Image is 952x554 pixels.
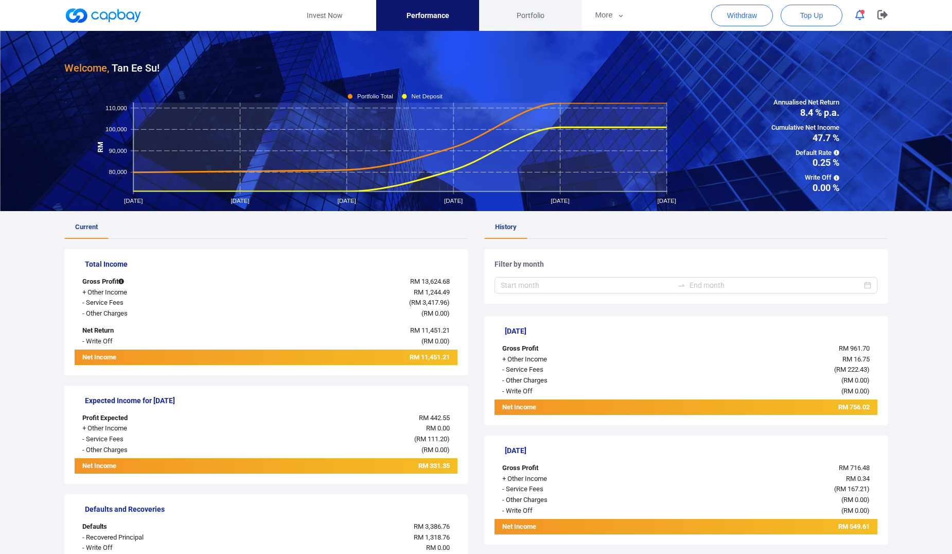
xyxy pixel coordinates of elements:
[843,496,867,504] span: RM 0.00
[407,10,449,21] span: Performance
[654,484,877,495] div: ( )
[64,62,109,74] span: Welcome,
[836,366,867,373] span: RM 222.43
[75,287,234,298] div: + Other Income
[424,309,447,317] span: RM 0.00
[495,223,517,231] span: History
[75,461,234,474] div: Net Income
[771,158,839,167] span: 0.25 %
[495,343,654,354] div: Gross Profit
[838,523,870,530] span: RM 549.61
[418,462,450,470] span: RM 331.35
[677,281,685,289] span: to
[231,198,249,204] tspan: [DATE]
[426,544,450,551] span: RM 0.00
[501,280,673,291] input: Start month
[690,280,862,291] input: End month
[711,5,773,26] button: Withdraw
[771,97,839,108] span: Annualised Net Return
[109,147,127,153] tspan: 90,000
[771,123,839,133] span: Cumulative Net Income
[771,133,839,143] span: 47.7 %
[846,475,870,482] span: RM 0.34
[234,336,457,347] div: ( )
[85,396,457,405] h5: Expected Income for [DATE]
[771,108,839,117] span: 8.4 % p.a.
[781,5,842,26] button: Top Up
[75,325,234,336] div: Net Return
[75,298,234,308] div: - Service Fees
[495,259,877,269] h5: Filter by month
[495,463,654,474] div: Gross Profit
[677,281,685,289] span: swap-right
[75,423,234,434] div: + Other Income
[842,355,870,363] span: RM 16.75
[234,308,457,319] div: ( )
[424,337,447,345] span: RM 0.00
[654,375,877,386] div: ( )
[495,402,654,415] div: Net Income
[414,523,450,530] span: RM 3,386.76
[234,434,457,445] div: ( )
[75,223,98,231] span: Current
[97,142,104,152] tspan: RM
[75,352,234,365] div: Net Income
[338,198,356,204] tspan: [DATE]
[75,543,234,553] div: - Write Off
[658,198,676,204] tspan: [DATE]
[771,148,839,159] span: Default Rate
[495,365,654,375] div: - Service Fees
[234,445,457,456] div: ( )
[414,288,450,296] span: RM 1,244.49
[75,445,234,456] div: - Other Charges
[75,308,234,319] div: - Other Charges
[234,298,457,308] div: ( )
[414,533,450,541] span: RM 1,318.76
[495,354,654,365] div: + Other Income
[495,375,654,386] div: - Other Charges
[505,446,877,455] h5: [DATE]
[838,403,870,411] span: RM 756.02
[839,344,870,352] span: RM 961.70
[839,464,870,472] span: RM 716.48
[64,60,160,76] h3: Tan Ee Su !
[517,10,544,21] span: Portfolio
[843,376,867,384] span: RM 0.00
[124,198,143,204] tspan: [DATE]
[411,299,447,306] span: RM 3,417.96
[426,424,450,432] span: RM 0.00
[75,413,234,424] div: Profit Expected
[109,169,127,175] tspan: 80,000
[424,446,447,454] span: RM 0.00
[654,495,877,506] div: ( )
[495,522,654,534] div: Net Income
[75,276,234,287] div: Gross Profit
[654,506,877,516] div: ( )
[495,495,654,506] div: - Other Charges
[495,474,654,484] div: + Other Income
[505,326,877,336] h5: [DATE]
[357,93,393,99] tspan: Portfolio Total
[836,485,867,493] span: RM 167.21
[75,336,234,347] div: - Write Off
[495,484,654,495] div: - Service Fees
[412,93,443,99] tspan: Net Deposit
[105,105,127,111] tspan: 110,000
[416,435,447,443] span: RM 111.20
[551,198,569,204] tspan: [DATE]
[75,434,234,445] div: - Service Fees
[75,522,234,532] div: Defaults
[410,326,450,334] span: RM 11,451.21
[105,126,127,132] tspan: 100,000
[843,387,867,395] span: RM 0.00
[654,386,877,397] div: ( )
[771,172,839,183] span: Write Off
[85,259,457,269] h5: Total Income
[495,506,654,516] div: - Write Off
[654,365,877,375] div: ( )
[85,505,457,514] h5: Defaults and Recoveries
[419,414,450,422] span: RM 442.55
[771,183,839,193] span: 0.00 %
[410,278,450,285] span: RM 13,624.68
[444,198,463,204] tspan: [DATE]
